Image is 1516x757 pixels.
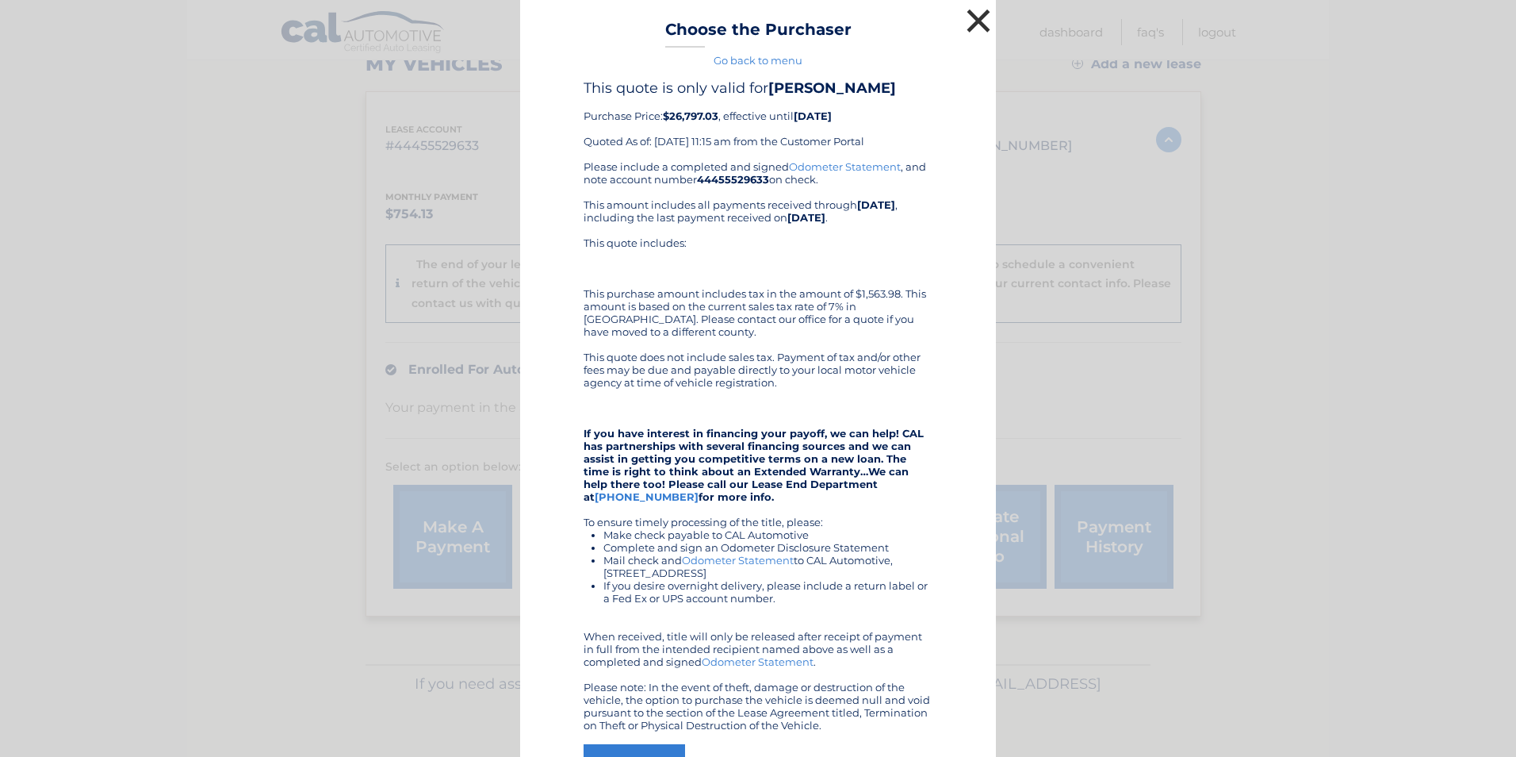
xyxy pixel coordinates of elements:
[603,554,932,579] li: Mail check and to CAL Automotive, [STREET_ADDRESS]
[584,79,932,97] h4: This quote is only valid for
[584,160,932,732] div: Please include a completed and signed , and note account number on check. This amount includes al...
[603,541,932,554] li: Complete and sign an Odometer Disclosure Statement
[584,236,932,338] div: This quote includes: This purchase amount includes tax in the amount of $1,563.98. This amount is...
[768,79,896,97] b: [PERSON_NAME]
[787,211,825,224] b: [DATE]
[789,160,901,173] a: Odometer Statement
[663,110,718,122] b: $26,797.03
[702,655,814,668] a: Odometer Statement
[595,490,699,503] a: [PHONE_NUMBER]
[682,554,794,567] a: Odometer Statement
[857,198,895,211] b: [DATE]
[584,427,924,503] strong: If you have interest in financing your payoff, we can help! CAL has partnerships with several fin...
[794,110,832,122] b: [DATE]
[963,5,994,37] button: ×
[603,528,932,541] li: Make check payable to CAL Automotive
[665,20,852,48] h3: Choose the Purchaser
[584,79,932,160] div: Purchase Price: , effective until Quoted As of: [DATE] 11:15 am from the Customer Portal
[697,173,769,186] b: 44455529633
[714,54,802,67] a: Go back to menu
[603,579,932,605] li: If you desire overnight delivery, please include a return label or a Fed Ex or UPS account number.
